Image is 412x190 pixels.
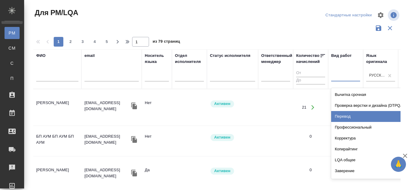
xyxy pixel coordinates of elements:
[153,38,180,47] span: из 79 страниц
[8,30,17,36] span: PM
[175,53,204,65] div: Отдел исполнителя
[78,37,87,47] button: 3
[66,39,75,45] span: 2
[90,39,100,45] span: 4
[296,53,320,65] div: Количество начислений
[324,11,373,20] div: split button
[302,104,306,110] div: 21
[142,130,172,152] td: Нет
[142,97,172,118] td: Нет
[5,27,20,39] a: PM
[214,134,230,140] p: Активен
[78,39,87,45] span: 3
[391,157,406,172] button: 🙏
[8,60,17,66] span: С
[309,167,312,173] div: 0
[328,164,363,185] td: Лингвистическое тестирование
[84,167,130,179] p: [EMAIL_ADDRESS][DOMAIN_NAME]
[130,101,139,110] button: Скопировать
[130,135,139,144] button: Скопировать
[142,164,172,185] td: Да
[84,100,130,112] p: [EMAIL_ADDRESS][DOMAIN_NAME]
[366,53,395,65] div: Язык оригинала
[66,37,75,47] button: 2
[331,53,352,59] div: Вид работ
[5,42,20,54] a: CM
[130,169,139,178] button: Скопировать
[309,133,312,139] div: 0
[328,97,363,118] td: Последовательный перевод
[296,70,325,77] input: От
[102,39,112,45] span: 5
[296,77,325,84] input: До
[210,133,255,142] div: Рядовой исполнитель: назначай с учетом рейтинга
[373,22,384,34] button: Сохранить фильтры
[145,53,169,65] div: Носитель языка
[33,130,81,152] td: БП АУМ БП АУМ БП АУМ
[261,53,292,65] div: Ответственный менеджер
[384,22,396,34] button: Сбросить фильтры
[210,100,255,108] div: Рядовой исполнитель: назначай с учетом рейтинга
[36,53,46,59] div: ФИО
[90,37,100,47] button: 4
[369,73,385,78] div: Русский
[33,164,81,185] td: [PERSON_NAME]
[33,8,78,18] span: Для PM/LQA
[328,130,363,152] td: Редактура
[210,167,255,175] div: Рядовой исполнитель: назначай с учетом рейтинга
[84,53,95,59] div: email
[8,75,17,81] span: П
[102,37,112,47] button: 5
[214,168,230,174] p: Активен
[307,101,319,114] button: Открыть работы
[393,158,404,171] span: 🙏
[84,133,130,146] p: [EMAIL_ADDRESS][DOMAIN_NAME]
[33,97,81,118] td: [PERSON_NAME]
[214,101,230,107] p: Активен
[5,72,20,84] a: П
[210,53,250,59] div: Статус исполнителя
[5,57,20,69] a: С
[8,45,17,51] span: CM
